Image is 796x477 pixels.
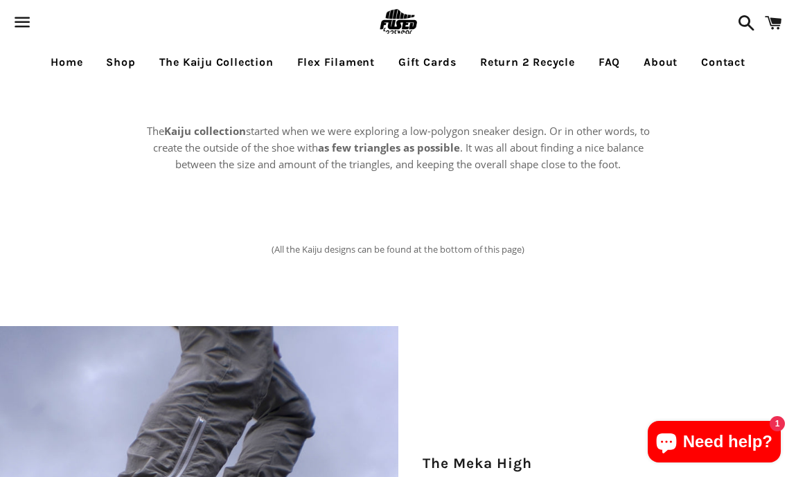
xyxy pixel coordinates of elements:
[164,124,246,138] strong: Kaiju collection
[231,228,565,271] p: (All the Kaiju designs can be found at the bottom of this page)
[644,421,785,466] inbox-online-store-chat: Shopify online store chat
[96,45,145,80] a: Shop
[287,45,385,80] a: Flex Filament
[633,45,688,80] a: About
[588,45,630,80] a: FAQ
[149,45,284,80] a: The Kaiju Collection
[423,453,772,474] h2: The Meka High
[318,141,460,154] strong: as few triangles as possible
[470,45,585,80] a: Return 2 Recycle
[40,45,93,80] a: Home
[142,123,655,172] p: The started when we were exploring a low-polygon sneaker design. Or in other words, to create the...
[691,45,756,80] a: Contact
[388,45,467,80] a: Gift Cards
